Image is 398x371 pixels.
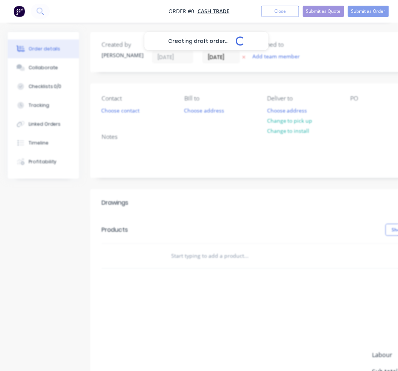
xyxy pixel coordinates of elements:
a: Cash Trade [197,8,229,15]
button: Submit as Order [348,6,389,17]
span: Order #0 - [169,8,197,15]
div: Creating draft order... [144,32,269,50]
img: Factory [14,6,25,17]
button: Close [261,6,299,17]
button: Submit as Quote [303,6,344,17]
